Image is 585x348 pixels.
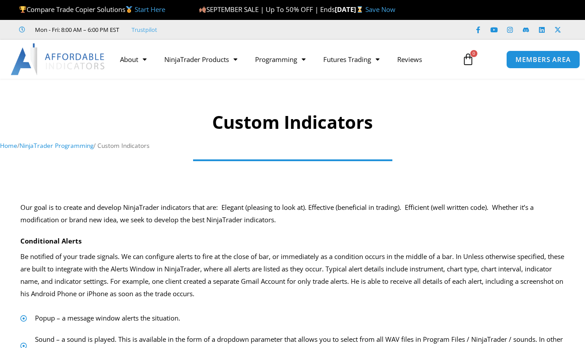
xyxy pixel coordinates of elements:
[449,46,488,72] a: 0
[33,24,119,35] span: Mon - Fri: 8:00 AM – 6:00 PM EST
[506,50,580,69] a: MEMBERS AREA
[20,201,565,226] div: Our goal is to create and develop NinjaTrader indicators that are: Elegant (pleasing to look at)....
[246,49,314,70] a: Programming
[126,6,132,13] img: 🥇
[199,5,335,14] span: SEPTEMBER SALE | Up To 50% OFF | Ends
[20,251,565,300] p: Be notified of your trade signals. We can configure alerts to fire at the close of bar, or immedi...
[470,50,477,57] span: 0
[515,56,571,63] span: MEMBERS AREA
[11,43,106,75] img: LogoAI | Affordable Indicators – NinjaTrader
[111,49,457,70] nav: Menu
[365,5,395,14] a: Save Now
[155,49,246,70] a: NinjaTrader Products
[19,141,93,150] a: NinjaTrader Programming
[19,6,26,13] img: 🏆
[132,24,157,35] a: Trustpilot
[314,49,388,70] a: Futures Trading
[20,236,81,245] strong: Conditional Alerts
[33,312,180,325] span: Popup – a message window alerts the situation.
[199,6,206,13] img: 🍂
[135,5,165,14] a: Start Here
[335,5,365,14] strong: [DATE]
[19,5,165,14] span: Compare Trade Copier Solutions
[111,49,155,70] a: About
[356,6,363,13] img: ⌛
[388,49,431,70] a: Reviews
